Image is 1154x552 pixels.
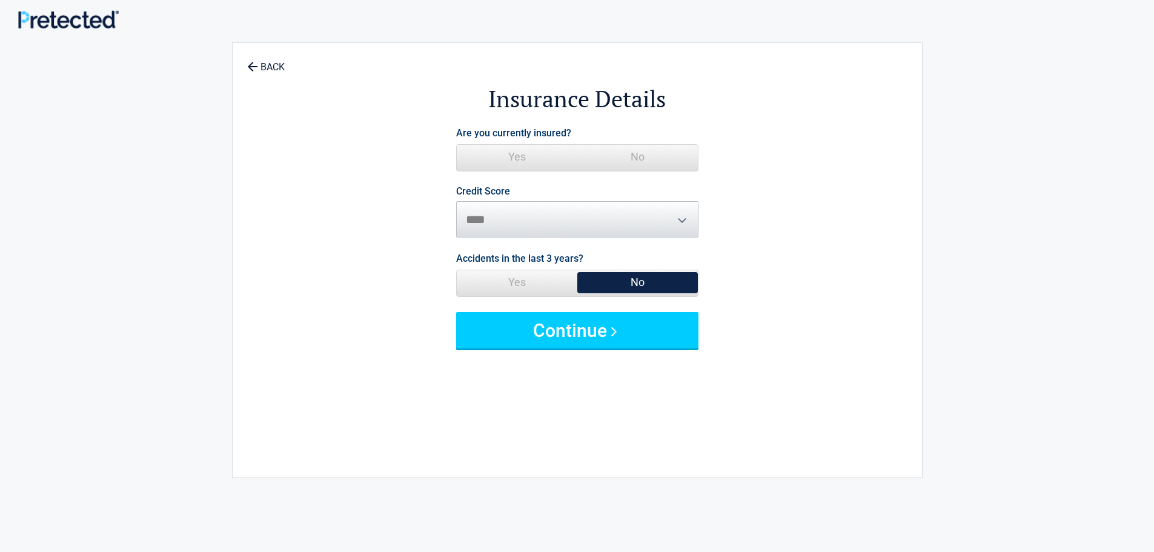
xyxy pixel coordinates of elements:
span: Yes [457,270,577,294]
span: No [577,145,698,169]
span: No [577,270,698,294]
label: Accidents in the last 3 years? [456,250,583,267]
img: Main Logo [18,10,119,28]
label: Credit Score [456,187,510,196]
a: BACK [245,51,287,72]
button: Continue [456,312,698,348]
h2: Insurance Details [299,84,855,115]
span: Yes [457,145,577,169]
label: Are you currently insured? [456,125,571,141]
